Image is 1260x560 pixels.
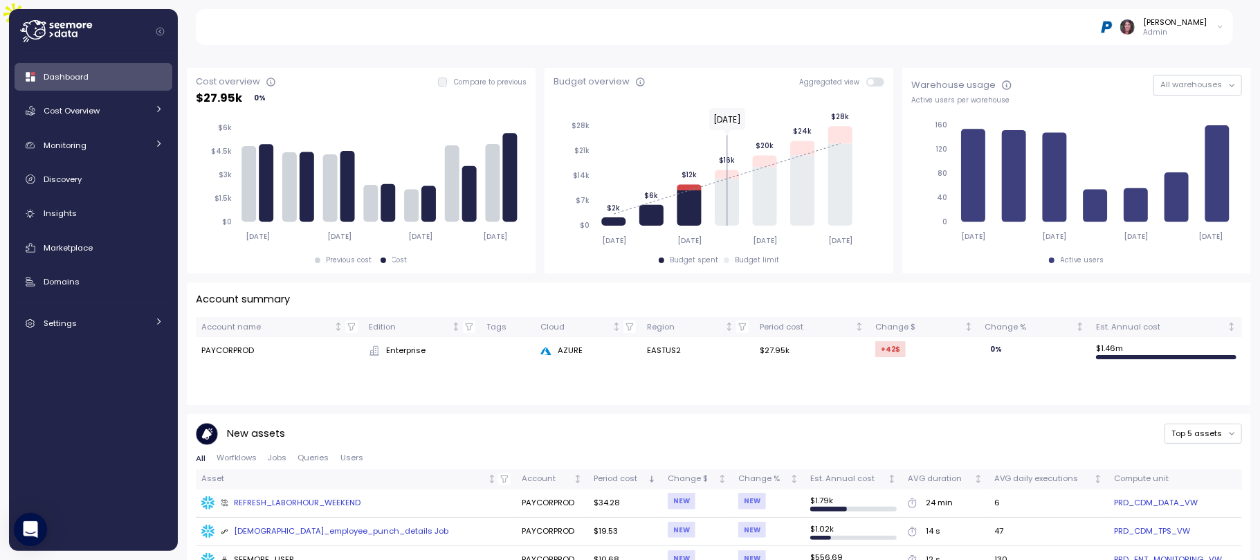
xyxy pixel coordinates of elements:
[44,208,77,219] span: Insights
[196,455,206,462] span: All
[196,469,517,489] th: AssetNot sorted
[576,196,590,205] tspan: $7k
[607,204,620,213] tspan: $2k
[647,321,722,334] div: Region
[985,341,1007,357] div: 0 %
[1093,474,1103,484] div: Not sorted
[386,345,426,357] span: Enterprise
[1099,19,1114,34] img: 68b03c81eca7ebbb46a2a292.PNG
[369,321,449,334] div: Edition
[942,217,947,226] tspan: 0
[935,120,947,129] tspan: 160
[201,473,485,485] div: Asset
[201,525,511,539] a: [DEMOGRAPHIC_DATA]_employee_punch_details Job
[937,193,947,202] tspan: 40
[251,92,268,105] div: 0 %
[733,469,805,489] th: Change %Not sorted
[805,489,902,518] td: $ 1.79k
[196,337,364,365] td: PAYCORPROD
[902,469,988,489] th: AVG durationNot sorted
[516,469,587,489] th: AccountNot sorted
[1198,233,1223,242] tspan: [DATE]
[926,497,953,509] div: 24 min
[573,171,590,180] tspan: $14k
[522,473,571,485] div: Account
[724,322,734,332] div: Not sorted
[985,321,1073,334] div: Change %
[196,75,260,89] div: Cost overview
[799,78,866,87] span: Aggregated view
[1114,525,1190,538] a: PRD_CDM_TPS_VW
[602,236,626,245] tspan: [DATE]
[487,474,497,484] div: Not sorted
[738,473,787,485] div: Change %
[540,321,610,334] div: Cloud
[454,78,527,87] p: Compare to previous
[222,217,232,226] tspan: $0
[1043,233,1067,242] tspan: [DATE]
[647,474,657,484] div: Sorted descending
[713,114,741,125] text: [DATE]
[15,63,172,91] a: Dashboard
[989,489,1109,518] td: 6
[363,317,480,337] th: EditionNot sorted
[1153,75,1242,95] button: All warehouses
[219,170,232,179] tspan: $3k
[14,513,47,546] div: Open Intercom Messenger
[938,169,947,178] tspan: 80
[221,497,361,509] div: REFRESH_LABORHOUR_WEEKEND
[926,525,940,538] div: 14 s
[974,474,983,484] div: Not sorted
[44,318,77,329] span: Settings
[1061,255,1104,265] div: Active users
[573,474,583,484] div: Not sorted
[754,317,870,337] th: Period costNot sorted
[805,469,902,489] th: Est. Annual costNot sorted
[486,321,529,334] div: Tags
[211,147,232,156] tspan: $4.5k
[989,518,1109,546] td: 47
[1075,322,1085,332] div: Not sorted
[612,322,621,332] div: Not sorted
[644,191,658,200] tspan: $6k
[572,121,590,130] tspan: $28k
[1114,497,1198,509] a: PRD_CDM_DATA_VW
[588,489,663,518] td: $34.28
[668,522,695,538] div: NEW
[754,337,870,365] td: $27.95k
[1165,424,1242,444] button: Top 5 assets
[15,200,172,228] a: Insights
[44,276,80,287] span: Domains
[855,322,864,332] div: Not sorted
[887,474,897,484] div: Not sorted
[1160,79,1222,90] span: All warehouses
[989,469,1109,489] th: AVG daily executionsNot sorted
[662,469,733,489] th: Change $Not sorted
[789,474,799,484] div: Not sorted
[227,426,285,442] p: New assets
[668,493,695,509] div: NEW
[540,345,636,357] div: AZURE
[326,255,372,265] div: Previous cost
[451,322,461,332] div: Not sorted
[574,146,590,155] tspan: $21k
[327,233,351,242] tspan: [DATE]
[875,341,906,357] div: +42 $
[214,194,232,203] tspan: $1.5k
[682,170,697,179] tspan: $12k
[677,236,702,245] tspan: [DATE]
[588,469,663,489] th: Period costSorted descending
[44,140,86,151] span: Monitoring
[268,454,286,462] span: Jobs
[828,236,852,245] tspan: [DATE]
[964,322,974,332] div: Not sorted
[1090,337,1242,365] td: $ 1.46m
[483,233,507,242] tspan: [DATE]
[196,317,364,337] th: Account nameNot sorted
[588,518,663,546] td: $19.53
[1227,322,1236,332] div: Not sorted
[908,473,971,485] div: AVG duration
[44,105,100,116] span: Cost Overview
[641,337,754,365] td: EASTUS2
[516,518,587,546] td: PAYCORPROD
